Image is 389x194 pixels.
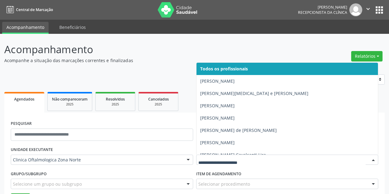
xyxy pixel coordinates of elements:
label: Grupo/Subgrupo [11,169,47,179]
a: Central de Marcação [4,5,53,15]
span: Resolvidos [106,97,125,102]
label: UNIDADE EXECUTANTE [11,145,53,155]
button: apps [374,5,385,15]
a: Acompanhamento [2,22,49,34]
span: [PERSON_NAME] [200,78,235,84]
a: Beneficiários [55,22,90,33]
span: Todos os profissionais [200,66,248,72]
span: [PERSON_NAME][MEDICAL_DATA] e [PERSON_NAME] [200,90,308,96]
img: img [349,3,362,16]
span: Recepcionista da clínica [298,10,347,15]
div: 2025 [52,102,88,107]
p: Acompanhe a situação das marcações correntes e finalizadas [4,57,271,64]
span: [PERSON_NAME] [200,115,235,121]
span: [PERSON_NAME] [200,140,235,145]
span: Cancelados [148,97,169,102]
span: Clinica Oftalmologica Zona Norte [13,157,181,163]
span: Não compareceram [52,97,88,102]
span: [PERSON_NAME] [200,103,235,109]
button:  [362,3,374,16]
label: PESQUISAR [11,119,32,129]
span: Agendados [14,97,34,102]
span: [PERSON_NAME] de [PERSON_NAME] [200,127,277,133]
span: Selecione um grupo ou subgrupo [13,181,82,187]
label: Item de agendamento [196,169,241,179]
i:  [365,6,371,12]
div: [PERSON_NAME] [298,5,347,10]
span: Central de Marcação [16,7,53,12]
p: Acompanhamento [4,42,271,57]
div: 2025 [100,102,131,107]
div: 2025 [143,102,174,107]
span: Selecionar procedimento [198,181,250,187]
span: [PERSON_NAME] Cavalcanti Lira [200,152,266,158]
button: Relatórios [351,51,383,61]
